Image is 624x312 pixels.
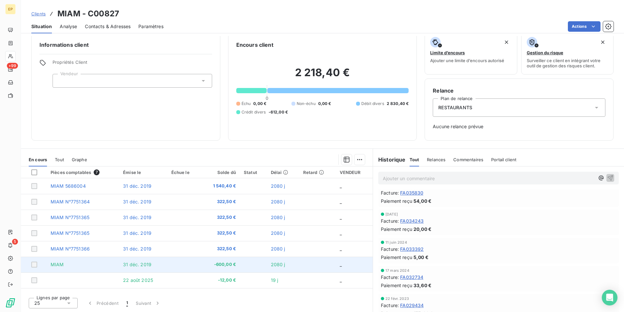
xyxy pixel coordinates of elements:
[94,169,100,175] span: 7
[385,240,407,244] span: 11 juin 2024
[51,199,90,204] span: MIAM N°7751364
[244,170,263,175] div: Statut
[271,262,285,267] span: 2080 j
[271,230,285,236] span: 2080 j
[266,95,268,101] span: 0
[400,246,424,252] span: FA033392
[427,157,445,162] span: Relances
[205,199,236,205] span: 322,50 €
[51,246,90,251] span: MIAM N°7751366
[430,58,504,63] span: Ajouter une limite d’encours autorisé
[122,296,132,310] button: 1
[236,41,273,49] h6: Encours client
[51,215,89,220] span: MIAM N°7751365
[400,217,424,224] span: FA034243
[205,230,236,236] span: 322,50 €
[60,23,77,30] span: Analyse
[271,277,278,283] span: 19 j
[51,230,89,236] span: MIAM N°7751365
[340,199,342,204] span: _
[527,58,608,68] span: Surveiller ce client en intégrant votre outil de gestion des risques client.
[387,101,409,107] span: 2 830,40 €
[438,104,472,111] span: RESTAURANTS
[340,277,342,283] span: _
[271,199,285,204] span: 2080 j
[340,246,342,251] span: _
[51,169,115,175] div: Pièces comptables
[242,109,266,115] span: Crédit divers
[340,170,369,175] div: VENDEUR
[123,215,151,220] span: 31 déc. 2019
[373,156,406,164] h6: Historique
[31,11,46,16] span: Clients
[381,198,412,204] span: Paiement reçu
[340,230,342,236] span: _
[433,87,605,95] h6: Relance
[53,60,212,69] span: Propriétés Client
[51,183,86,189] span: MIAM 5686004
[123,230,151,236] span: 31 déc. 2019
[29,157,47,162] span: En cours
[361,101,384,107] span: Débit divers
[271,215,285,220] span: 2080 j
[7,63,18,69] span: +99
[381,302,399,309] span: Facture :
[271,170,295,175] div: Délai
[236,66,409,86] h2: 2 218,40 €
[72,157,87,162] span: Graphe
[12,239,18,245] span: 5
[491,157,516,162] span: Portail client
[453,157,483,162] span: Commentaires
[381,254,412,261] span: Paiement reçu
[205,277,236,284] span: -12,00 €
[400,274,423,281] span: FA032734
[39,41,212,49] h6: Informations client
[242,101,251,107] span: Échu
[57,8,119,20] h3: MIAM - C00827
[385,297,409,301] span: 22 févr. 2023
[132,296,165,310] button: Suivant
[410,157,419,162] span: Tout
[123,183,151,189] span: 31 déc. 2019
[205,214,236,221] span: 322,50 €
[527,50,563,55] span: Gestion du risque
[123,199,151,204] span: 31 déc. 2019
[381,282,412,289] span: Paiement reçu
[381,226,412,233] span: Paiement reçu
[385,212,398,216] span: [DATE]
[205,261,236,268] span: -600,00 €
[123,277,153,283] span: 22 août 2025
[381,189,399,196] span: Facture :
[602,290,617,305] div: Open Intercom Messenger
[123,170,163,175] div: Émise le
[425,33,517,75] button: Limite d’encoursAjouter une limite d’encours autorisé
[31,10,46,17] a: Clients
[340,215,342,220] span: _
[126,300,128,306] span: 1
[381,217,399,224] span: Facture :
[271,183,285,189] span: 2080 j
[55,157,64,162] span: Tout
[413,226,431,233] span: 20,00 €
[123,262,151,267] span: 31 déc. 2019
[340,262,342,267] span: _
[138,23,164,30] span: Paramètres
[297,101,316,107] span: Non-échu
[340,183,342,189] span: _
[521,33,614,75] button: Gestion du risqueSurveiller ce client en intégrant votre outil de gestion des risques client.
[58,78,63,84] input: Ajouter une valeur
[385,269,409,272] span: 17 mars 2024
[123,246,151,251] span: 31 déc. 2019
[171,170,197,175] div: Échue le
[381,246,399,252] span: Facture :
[83,296,122,310] button: Précédent
[413,282,431,289] span: 33,60 €
[205,170,236,175] div: Solde dû
[205,246,236,252] span: 322,50 €
[5,4,16,14] div: EP
[303,170,332,175] div: Retard
[381,274,399,281] span: Facture :
[400,189,423,196] span: FA035830
[205,183,236,189] span: 1 540,40 €
[400,302,424,309] span: FA029434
